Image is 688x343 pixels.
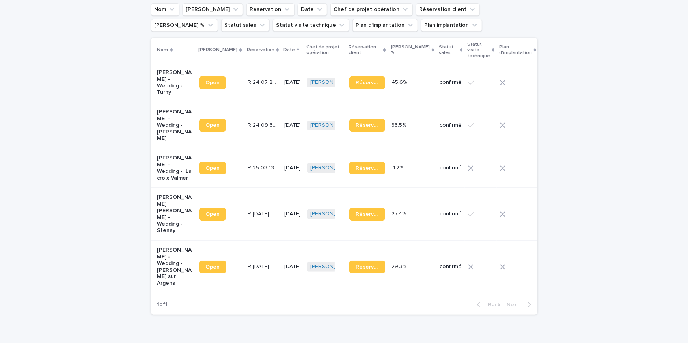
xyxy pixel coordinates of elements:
[356,122,379,128] span: Réservation
[349,261,385,273] a: Réservation
[246,3,295,16] button: Reservation
[310,263,353,270] a: [PERSON_NAME]
[151,102,587,148] tr: [PERSON_NAME] - Wedding - [PERSON_NAME]OpenR 24 09 3005R 24 09 3005 [DATE][PERSON_NAME] Réservati...
[205,80,220,85] span: Open
[356,264,379,270] span: Réservation
[484,302,501,308] span: Back
[298,3,327,16] button: Date
[157,46,168,54] p: Nom
[157,69,193,96] p: [PERSON_NAME] - Wedding - Turny
[349,119,385,132] a: Réservation
[416,3,480,16] button: Réservation client
[310,165,353,171] a: [PERSON_NAME]
[356,80,379,85] span: Réservation
[471,301,504,308] button: Back
[310,79,353,86] a: [PERSON_NAME]
[439,43,458,57] p: Statut sales
[349,162,385,174] a: Réservation
[248,209,271,217] p: R 24 10 1812
[392,78,408,86] p: 45.6%
[248,121,280,129] p: R 24 09 3005
[310,211,353,217] a: [PERSON_NAME]
[330,3,413,16] button: Chef de projet opération
[205,165,220,171] span: Open
[284,165,301,171] p: [DATE]
[151,241,587,293] tr: [PERSON_NAME] - Wedding - [PERSON_NAME] sur ArgensOpenR [DATE]R [DATE] [DATE][PERSON_NAME] Réserv...
[467,40,490,60] p: Statut visite technique
[284,79,301,86] p: [DATE]
[199,208,226,221] a: Open
[392,163,405,171] p: -1.2%
[440,263,462,270] p: confirmé
[183,3,243,16] button: Lien Stacker
[352,19,418,32] button: Plan d'implantation
[392,209,408,217] p: 27.4%
[157,109,193,142] p: [PERSON_NAME] - Wedding - [PERSON_NAME]
[199,162,226,174] a: Open
[157,194,193,234] p: [PERSON_NAME] [PERSON_NAME] - Wedding - Stenay
[205,211,220,217] span: Open
[349,76,385,89] a: Réservation
[157,155,193,181] p: [PERSON_NAME] - Wedding - La croix Valmer
[151,63,587,102] tr: [PERSON_NAME] - Wedding - TurnyOpenR 24 07 2723R 24 07 2723 [DATE][PERSON_NAME] Réservation45.6%4...
[392,121,408,129] p: 33.5%
[151,188,587,241] tr: [PERSON_NAME] [PERSON_NAME] - Wedding - StenayOpenR [DATE]R [DATE] [DATE][PERSON_NAME] Réservatio...
[392,262,408,270] p: 29.3%
[284,211,301,217] p: [DATE]
[248,262,271,270] p: R 25 02 1975
[284,263,301,270] p: [DATE]
[199,76,226,89] a: Open
[440,165,462,171] p: confirmé
[284,122,301,129] p: [DATE]
[151,3,179,16] button: Nom
[205,122,220,128] span: Open
[349,43,382,57] p: Réservation client
[310,122,353,129] a: [PERSON_NAME]
[157,247,193,287] p: [PERSON_NAME] - Wedding - [PERSON_NAME] sur Argens
[504,301,537,308] button: Next
[440,122,462,129] p: confirmé
[198,46,237,54] p: [PERSON_NAME]
[221,19,270,32] button: Statut sales
[248,78,280,86] p: R 24 07 2723
[151,148,587,188] tr: [PERSON_NAME] - Wedding - La croix ValmerOpenR 25 03 1373R 25 03 1373 [DATE][PERSON_NAME] Réserva...
[273,19,349,32] button: Statut visite technique
[391,43,430,57] p: [PERSON_NAME] %
[507,302,524,308] span: Next
[248,163,280,171] p: R 25 03 1373
[151,295,174,314] p: 1 of 1
[283,46,295,54] p: Date
[356,165,379,171] span: Réservation
[306,43,344,57] p: Chef de projet opération
[199,119,226,132] a: Open
[151,19,218,32] button: Marge %
[440,79,462,86] p: confirmé
[199,261,226,273] a: Open
[349,208,385,221] a: Réservation
[499,43,532,57] p: Plan d'implantation
[421,19,482,32] button: Plan implantation
[440,211,462,217] p: confirmé
[205,264,220,270] span: Open
[247,46,274,54] p: Reservation
[356,211,379,217] span: Réservation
